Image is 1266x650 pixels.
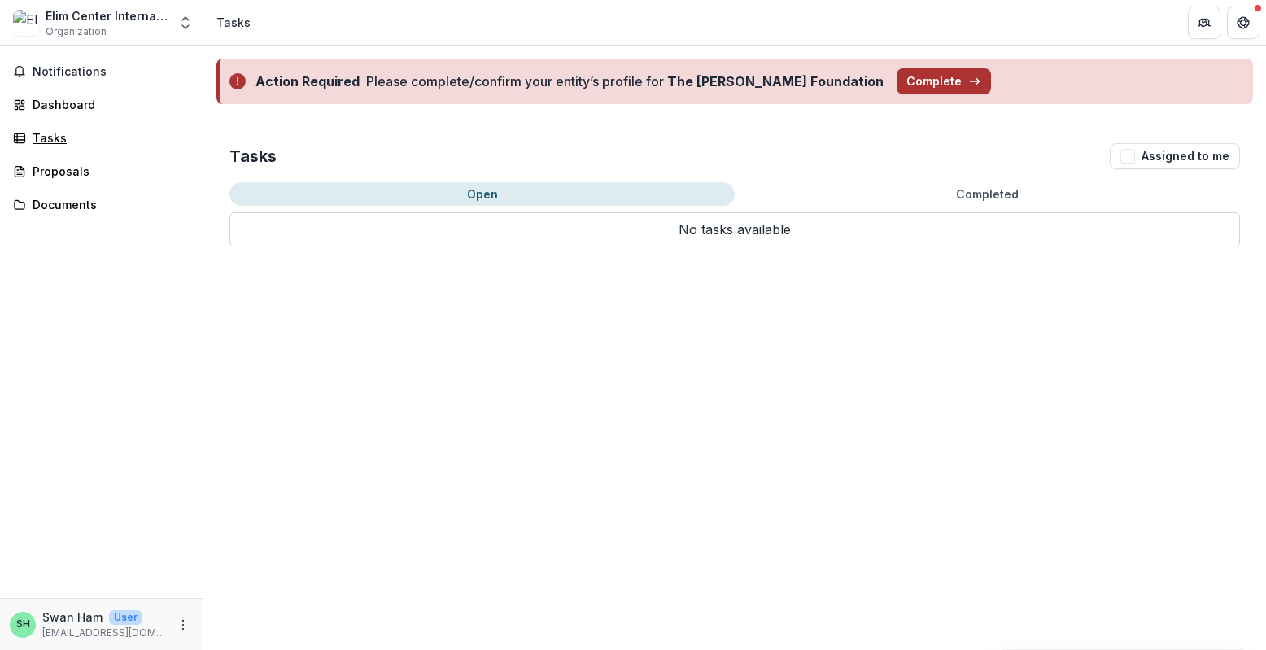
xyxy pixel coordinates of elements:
[897,68,991,94] button: Complete
[33,96,183,113] div: Dashboard
[33,65,190,79] span: Notifications
[46,7,168,24] div: Elim Center International
[7,158,196,185] a: Proposals
[109,610,142,625] p: User
[7,91,196,118] a: Dashboard
[216,14,251,31] div: Tasks
[33,196,183,213] div: Documents
[46,24,107,39] span: Organization
[667,73,884,89] strong: The [PERSON_NAME] Foundation
[229,212,1240,246] p: No tasks available
[33,129,183,146] div: Tasks
[7,191,196,218] a: Documents
[13,10,39,36] img: Elim Center International
[735,182,1240,206] button: Completed
[1188,7,1220,39] button: Partners
[366,72,884,91] div: Please complete/confirm your entity’s profile for
[42,626,167,640] p: [EMAIL_ADDRESS][DOMAIN_NAME]
[42,609,103,626] p: Swan Ham
[173,615,193,635] button: More
[174,7,197,39] button: Open entity switcher
[210,11,257,34] nav: breadcrumb
[7,124,196,151] a: Tasks
[16,619,30,630] div: Swan Ham
[229,146,277,166] h2: Tasks
[33,163,183,180] div: Proposals
[1110,143,1240,169] button: Assigned to me
[1227,7,1259,39] button: Get Help
[229,182,735,206] button: Open
[7,59,196,85] button: Notifications
[255,72,360,91] div: Action Required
